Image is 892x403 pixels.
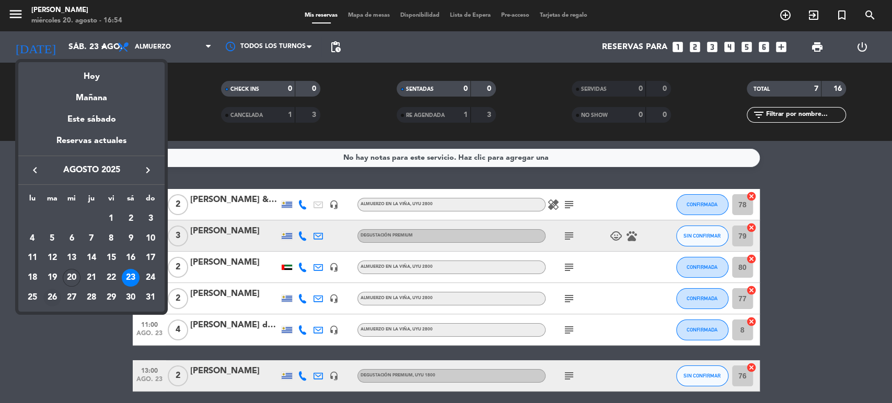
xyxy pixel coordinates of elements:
[102,269,120,287] div: 22
[121,193,141,209] th: sábado
[43,250,61,267] div: 12
[141,209,160,229] td: 3 de agosto de 2025
[82,229,101,248] td: 7 de agosto de 2025
[142,269,159,287] div: 24
[102,230,120,247] div: 8
[82,288,101,307] td: 28 de agosto de 2025
[63,289,80,306] div: 27
[62,268,82,288] td: 20 de agosto de 2025
[142,289,159,306] div: 31
[83,289,100,306] div: 28
[26,163,44,177] button: keyboard_arrow_left
[102,210,120,228] div: 1
[62,248,82,268] td: 13 de agosto de 2025
[62,193,82,209] th: miércoles
[43,269,61,287] div: 19
[44,163,138,177] span: agosto 2025
[142,230,159,247] div: 10
[122,269,140,287] div: 23
[141,248,160,268] td: 17 de agosto de 2025
[122,289,140,306] div: 30
[138,163,157,177] button: keyboard_arrow_right
[121,248,141,268] td: 16 de agosto de 2025
[42,193,62,209] th: martes
[142,210,159,228] div: 3
[43,230,61,247] div: 5
[102,250,120,267] div: 15
[141,193,160,209] th: domingo
[121,268,141,288] td: 23 de agosto de 2025
[101,193,121,209] th: viernes
[29,164,41,176] i: keyboard_arrow_left
[62,288,82,307] td: 27 de agosto de 2025
[142,164,154,176] i: keyboard_arrow_right
[101,248,121,268] td: 15 de agosto de 2025
[83,230,100,247] div: 7
[122,230,140,247] div: 9
[122,250,140,267] div: 16
[63,269,80,287] div: 20
[24,250,41,267] div: 11
[18,62,165,84] div: Hoy
[42,268,62,288] td: 19 de agosto de 2025
[22,268,42,288] td: 18 de agosto de 2025
[63,230,80,247] div: 6
[121,229,141,248] td: 9 de agosto de 2025
[121,288,141,307] td: 30 de agosto de 2025
[18,134,165,156] div: Reservas actuales
[101,229,121,248] td: 8 de agosto de 2025
[18,84,165,105] div: Mañana
[63,250,80,267] div: 13
[24,230,41,247] div: 4
[22,209,101,229] td: AGO.
[83,250,100,267] div: 14
[101,209,121,229] td: 1 de agosto de 2025
[42,248,62,268] td: 12 de agosto de 2025
[101,268,121,288] td: 22 de agosto de 2025
[42,229,62,248] td: 5 de agosto de 2025
[18,105,165,134] div: Este sábado
[83,269,100,287] div: 21
[141,229,160,248] td: 10 de agosto de 2025
[141,268,160,288] td: 24 de agosto de 2025
[102,289,120,306] div: 29
[82,193,101,209] th: jueves
[82,268,101,288] td: 21 de agosto de 2025
[24,289,41,306] div: 25
[141,288,160,307] td: 31 de agosto de 2025
[101,288,121,307] td: 29 de agosto de 2025
[142,250,159,267] div: 17
[22,193,42,209] th: lunes
[22,248,42,268] td: 11 de agosto de 2025
[122,210,140,228] div: 2
[22,229,42,248] td: 4 de agosto de 2025
[43,289,61,306] div: 26
[24,269,41,287] div: 18
[82,248,101,268] td: 14 de agosto de 2025
[121,209,141,229] td: 2 de agosto de 2025
[22,288,42,307] td: 25 de agosto de 2025
[62,229,82,248] td: 6 de agosto de 2025
[42,288,62,307] td: 26 de agosto de 2025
